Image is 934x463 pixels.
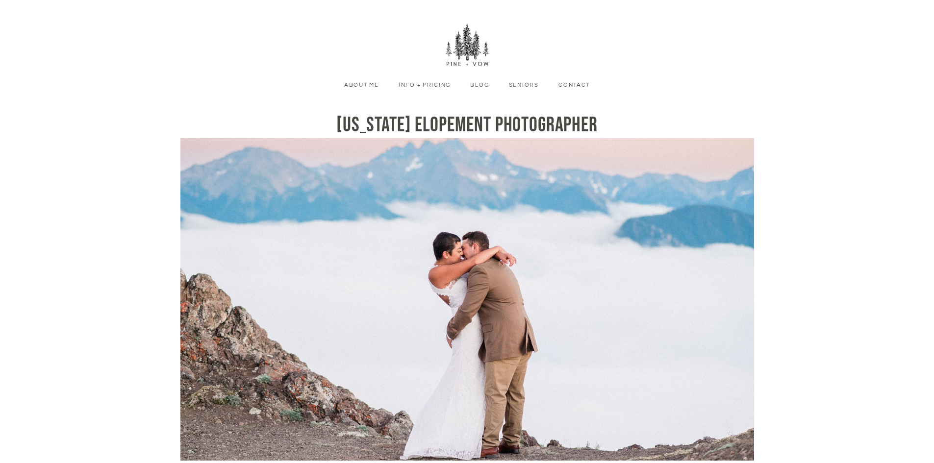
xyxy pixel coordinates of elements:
[445,24,489,68] img: Pine + Vow
[463,81,496,90] a: Blog
[551,81,597,90] a: Contact
[391,81,458,90] a: Info + Pricing
[501,81,546,90] a: Seniors
[337,81,386,90] a: About Me
[336,113,598,138] span: [US_STATE] Elopement Photographer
